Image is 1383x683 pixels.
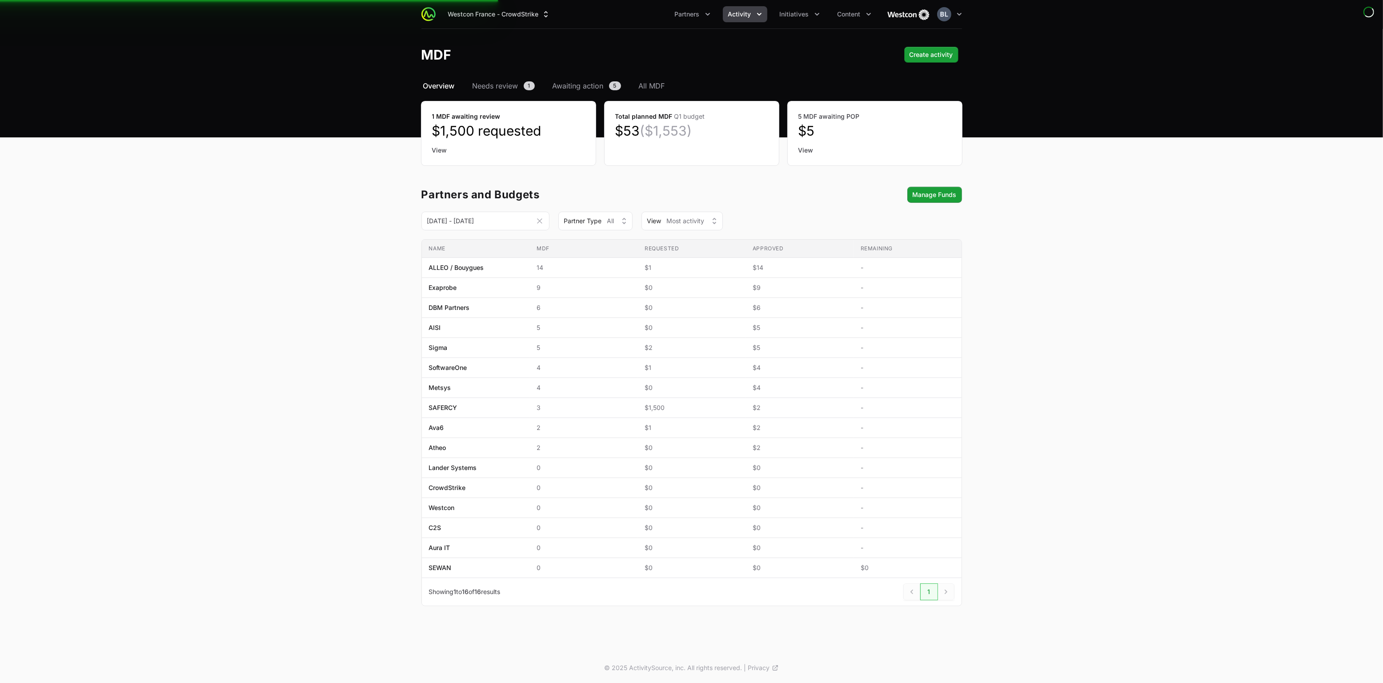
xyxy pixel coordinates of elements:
span: Partner Type [564,217,602,225]
span: SEWAN [429,563,452,572]
span: Aura IT [429,543,450,552]
div: Activity menu [723,6,767,22]
span: - [861,523,954,532]
nav: MDF navigation [421,80,962,91]
p: © 2025 ActivitySource, inc. All rights reserved. [605,663,742,672]
span: Metsys [429,383,451,392]
span: Partners [675,10,700,19]
span: 5 [537,323,630,332]
div: Main navigation [436,6,877,22]
span: $0 [645,483,738,492]
div: Partner Type filter [558,212,633,230]
button: ViewMost activity [641,212,723,230]
span: Awaiting action [553,80,604,91]
span: Content [838,10,861,19]
span: Sigma [429,343,448,352]
span: $1 [645,263,738,272]
span: 9 [537,283,630,292]
span: 4 [537,383,630,392]
span: $2 [753,403,846,412]
span: Needs review [473,80,518,91]
span: Create activity [910,49,953,60]
span: $1 [645,423,738,432]
div: Primary actions [904,47,958,63]
span: $0 [753,503,846,512]
span: AISI [429,323,441,332]
span: 0 [537,503,630,512]
span: 5 [537,343,630,352]
span: $14 [753,263,846,272]
span: SoftwareOne [429,363,467,372]
span: All [607,217,614,225]
a: View [798,146,951,155]
span: ALLEO / Bouygues [429,263,484,272]
span: 16 [462,588,469,595]
th: Name [422,240,530,258]
section: MDF overview filters [421,212,962,230]
span: Lander Systems [429,463,477,472]
button: Create activity [904,47,958,63]
img: Westcon France [887,5,930,23]
span: - [861,463,954,472]
a: Awaiting action5 [551,80,623,91]
span: SAFERCY [429,403,457,412]
span: 0 [537,463,630,472]
span: 0 [537,483,630,492]
th: Requested [637,240,746,258]
img: ActivitySource [421,7,436,21]
span: Most activity [667,217,705,225]
span: Ava6 [429,423,444,432]
span: 6 [537,303,630,312]
dt: 5 MDF awaiting POP [798,112,951,121]
span: $0 [753,563,846,572]
span: $0 [753,543,846,552]
button: Manage Funds [907,187,962,203]
span: $0 [861,563,954,572]
a: 1 [920,583,938,600]
a: Privacy [748,663,779,672]
span: $2 [753,443,846,452]
p: Showing to of results [429,587,501,596]
dd: $1,500 requested [432,123,585,139]
span: Westcon [429,503,455,512]
h3: Partners and Budgets [421,189,540,200]
span: - [861,343,954,352]
span: $0 [645,543,738,552]
button: Initiatives [774,6,825,22]
span: DBM Partners [429,303,470,312]
span: All MDF [639,80,665,91]
span: $0 [645,463,738,472]
span: $6 [753,303,846,312]
span: - [861,423,954,432]
span: $0 [645,563,738,572]
button: Partner TypeAll [558,212,633,230]
span: $2 [645,343,738,352]
span: - [861,403,954,412]
span: 2 [537,443,630,452]
span: Activity [728,10,751,19]
button: Westcon France - CrowdStrike [443,6,556,22]
dd: $53 [615,123,768,139]
th: MDF [529,240,637,258]
span: - [861,543,954,552]
h1: MDF [421,47,452,63]
span: 0 [537,523,630,532]
span: $0 [645,303,738,312]
div: Partners menu [669,6,716,22]
span: $0 [753,463,846,472]
button: Activity [723,6,767,22]
span: 3 [537,403,630,412]
span: $4 [753,383,846,392]
div: Date range picker [421,215,549,227]
img: Ben Lancashire [937,7,951,21]
div: View Type filter [641,212,723,230]
div: Supplier switch menu [443,6,556,22]
button: Content [832,6,877,22]
span: $0 [645,283,738,292]
a: Overview [421,80,457,91]
span: $4 [753,363,846,372]
dd: $5 [798,123,951,139]
button: Partners [669,6,716,22]
a: View [432,146,585,155]
span: $2 [753,423,846,432]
